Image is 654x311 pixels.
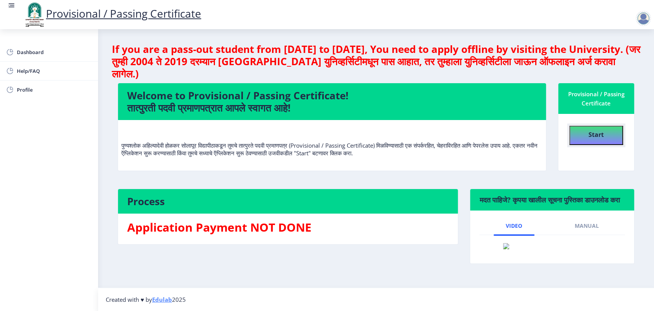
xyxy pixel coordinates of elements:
p: पुण्यश्लोक अहिल्यादेवी होळकर सोलापूर विद्यापीठाकडून तुमचे तात्पुरते पदवी प्रमाणपत्र (Provisional ... [121,126,543,157]
h6: मदत पाहिजे? कृपया खालील सूचना पुस्तिका डाउनलोड करा [479,195,625,204]
span: Video [506,223,522,229]
a: Manual [562,217,611,235]
img: PLAY.png [492,241,511,251]
a: Video [493,217,534,235]
span: Dashboard [17,48,92,57]
a: Edulab [152,296,172,303]
span: Manual [575,223,599,229]
b: Start [588,130,604,139]
span: Help/FAQ [17,66,92,76]
a: Provisional / Passing Certificate [23,6,201,21]
button: Start [569,126,623,145]
h4: Process [127,195,449,207]
h4: Welcome to Provisional / Passing Certificate! तात्पुरती पदवी प्रमाणपत्रात आपले स्वागत आहे! [127,89,537,114]
h4: If you are a pass-out student from [DATE] to [DATE], You need to apply offline by visiting the Un... [112,43,640,80]
div: Provisional / Passing Certificate [567,89,625,108]
h3: Application Payment NOT DONE [127,220,449,235]
span: Profile [17,85,92,94]
img: logo [23,2,46,28]
span: Created with ♥ by 2025 [106,296,186,303]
